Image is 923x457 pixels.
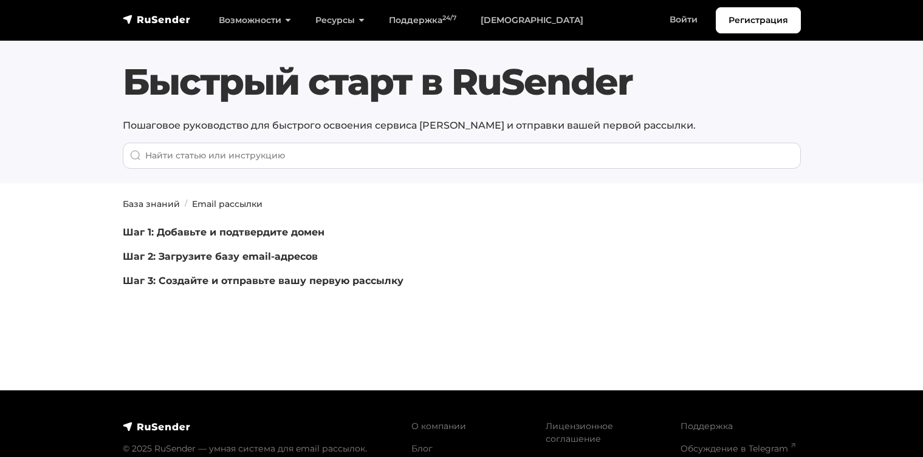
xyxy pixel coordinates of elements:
a: База знаний [123,198,180,209]
a: Лицензионное соглашение [546,421,613,444]
a: Email рассылки [192,198,262,209]
img: RuSender [123,13,191,25]
a: Обсуждение в Telegram [681,443,795,454]
a: [DEMOGRAPHIC_DATA] [468,8,595,33]
p: Пошаговое руководство для быстрого освоения сервиса [PERSON_NAME] и отправки вашей первой рассылки. [123,118,801,133]
a: Возможности [207,8,303,33]
nav: breadcrumb [115,198,808,211]
a: Шаг 2: Загрузите базу email-адресов [123,251,318,262]
a: Поддержка [681,421,733,432]
a: Поддержка24/7 [377,8,468,33]
a: Шаг 3: Создайте и отправьте вашу первую рассылку [123,275,403,286]
a: Ресурсы [303,8,377,33]
a: Войти [657,7,710,32]
a: Шаг 1: Добавьте и подтвердите домен [123,226,324,238]
h1: Быстрый старт в RuSender [123,60,801,104]
a: Регистрация [716,7,801,33]
img: RuSender [123,421,191,433]
img: Поиск [130,150,141,161]
sup: 24/7 [442,14,456,22]
a: О компании [411,421,466,432]
input: When autocomplete results are available use up and down arrows to review and enter to go to the d... [123,143,801,169]
a: Блог [411,443,433,454]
